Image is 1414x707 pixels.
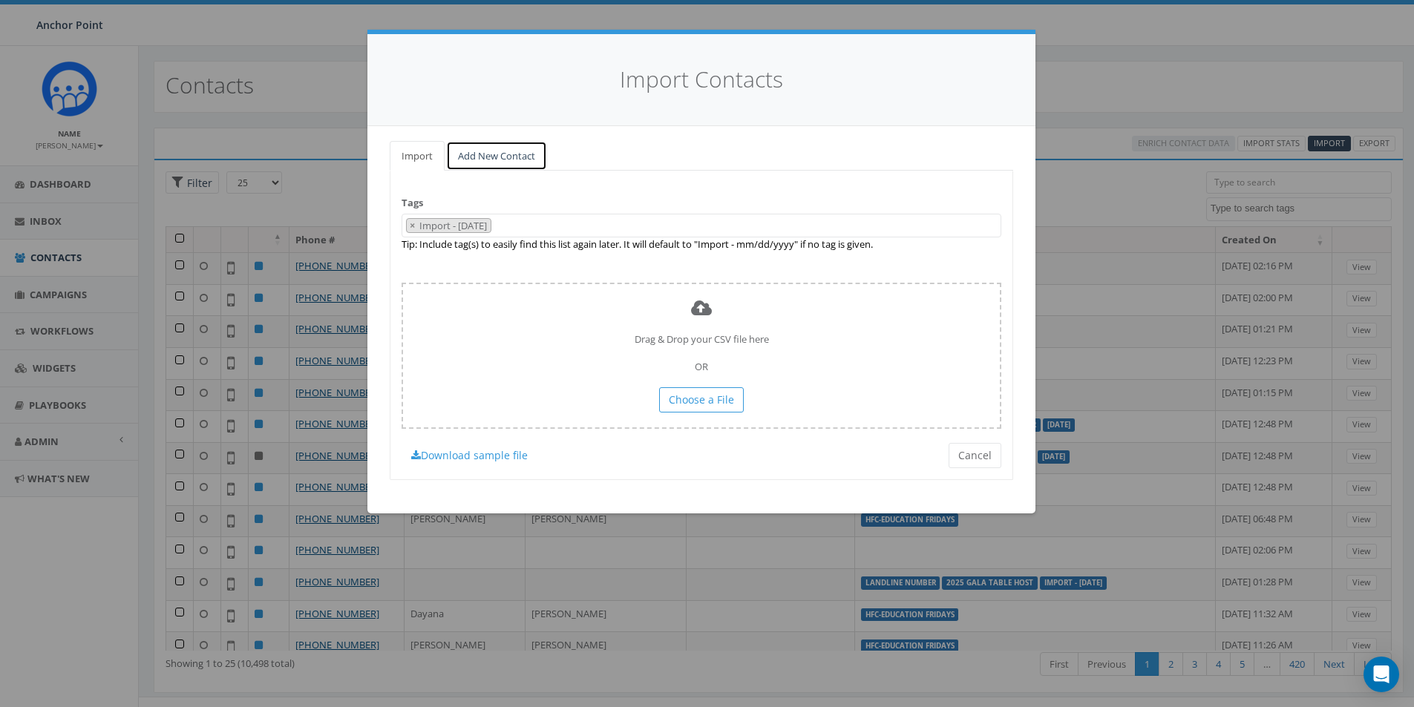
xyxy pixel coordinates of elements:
div: Open Intercom Messenger [1364,657,1399,692]
li: Import - 09/09/2025 [406,218,491,234]
span: × [410,219,415,232]
a: Import [390,141,445,171]
span: OR [695,360,708,373]
a: Add New Contact [446,141,547,171]
a: Download sample file [402,443,537,468]
label: Tip: Include tag(s) to easily find this list again later. It will default to "Import - mm/dd/yyyy... [402,237,873,251]
span: Import - [DATE] [418,219,491,232]
button: Cancel [949,443,1001,468]
span: Choose a File [669,392,734,407]
button: Remove item [407,219,418,233]
div: Drag & Drop your CSV file here [402,283,1001,429]
textarea: Search [495,220,503,233]
label: Tags [402,196,423,210]
h4: Import Contacts [390,64,1013,96]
